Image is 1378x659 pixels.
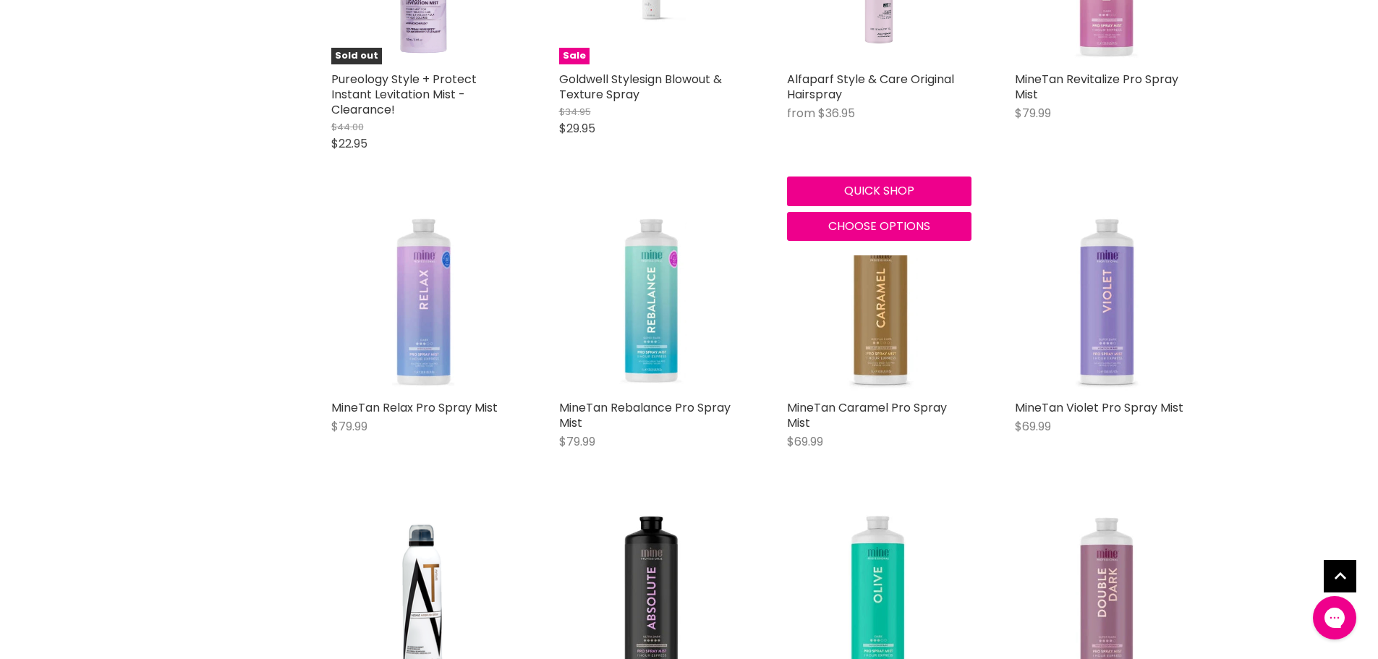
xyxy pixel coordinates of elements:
button: Choose options [787,212,971,241]
a: MineTan Violet Pro Spray Mist [1015,399,1183,416]
img: MineTan Rebalance Pro Spray Mist [616,208,686,393]
a: Alfaparf Style & Care Original Hairspray [787,71,954,103]
img: MineTan Caramel Pro Spray Mist [841,208,917,393]
span: Sale [559,48,590,64]
span: $34.95 [559,105,591,119]
a: Goldwell Stylesign Blowout & Texture Spray [559,71,722,103]
a: MineTan Relax Pro Spray Mist [331,208,516,393]
img: MineTan Relax Pro Spray Mist [392,208,454,393]
a: MineTan Violet Pro Spray Mist [1015,208,1199,393]
button: Quick shop [787,177,971,205]
span: Sold out [331,48,382,64]
a: MineTan Caramel Pro Spray Mist [787,208,971,393]
span: Choose options [828,218,930,234]
span: $69.99 [787,433,823,450]
span: $36.95 [818,105,855,122]
a: MineTan Revitalize Pro Spray Mist [1015,71,1178,103]
iframe: Gorgias live chat messenger [1306,591,1364,645]
span: from [787,105,815,122]
a: MineTan Rebalance Pro Spray Mist [559,399,731,431]
a: Pureology Style + Protect Instant Levitation Mist - Clearance! [331,71,477,118]
span: $29.95 [559,120,595,137]
img: MineTan Violet Pro Spray Mist [1073,208,1141,393]
a: MineTan Relax Pro Spray Mist [331,399,498,416]
span: $79.99 [559,433,595,450]
span: $22.95 [331,135,367,152]
a: MineTan Rebalance Pro Spray Mist [559,208,744,393]
span: $79.99 [1015,105,1051,122]
span: $69.99 [1015,418,1051,435]
span: $44.00 [331,120,364,134]
span: $79.99 [331,418,367,435]
a: MineTan Caramel Pro Spray Mist [787,399,947,431]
